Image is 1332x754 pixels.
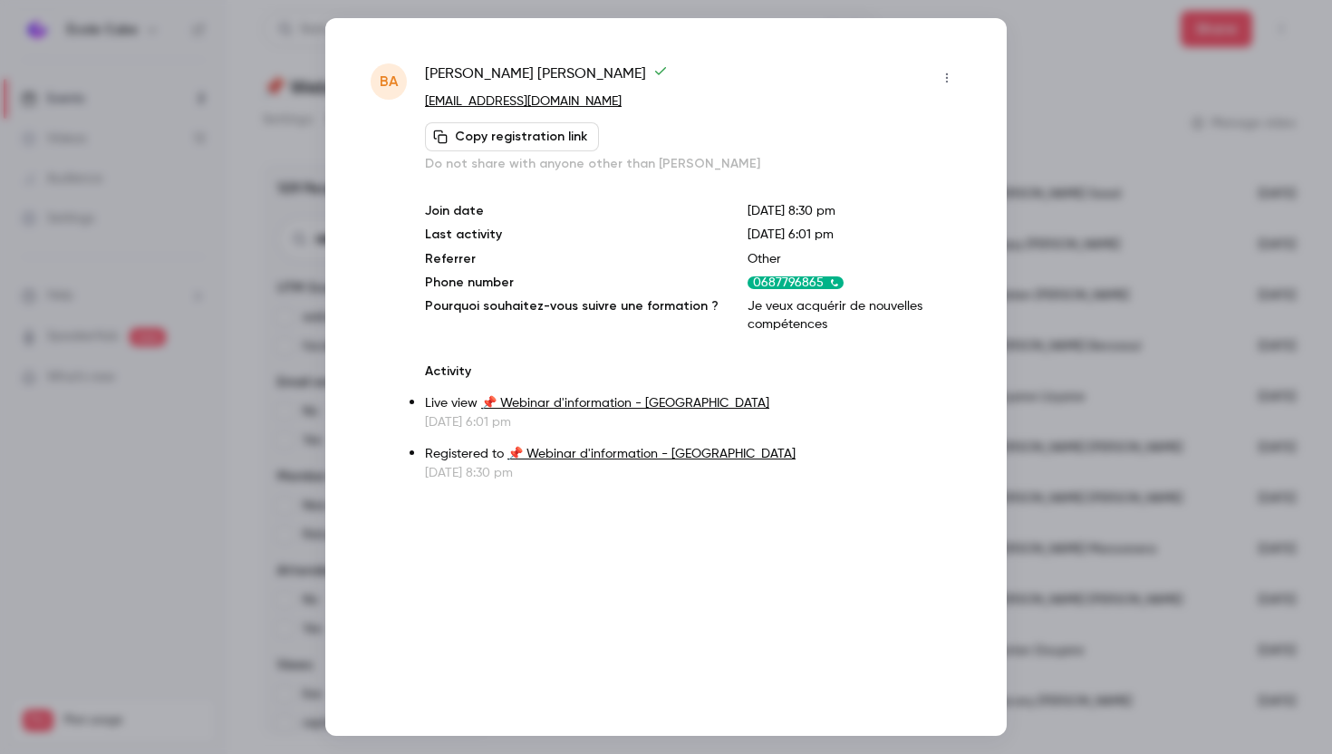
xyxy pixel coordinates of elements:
[425,274,719,292] p: Phone number
[425,226,719,245] p: Last activity
[425,464,961,482] p: [DATE] 8:30 pm
[425,155,961,173] p: Do not share with anyone other than [PERSON_NAME]
[425,413,961,431] p: [DATE] 6:01 pm
[425,297,719,333] p: Pourquoi souhaitez-vous suivre une formation ?
[425,202,719,220] p: Join date
[748,276,844,289] div: 0687796865
[425,63,668,92] span: [PERSON_NAME] [PERSON_NAME]
[425,394,961,413] p: Live view
[748,250,961,268] p: Other
[425,122,599,151] button: Copy registration link
[380,71,398,92] span: BA
[748,297,961,333] p: Je veux acquérir de nouvelles compétences
[748,202,961,220] p: [DATE] 8:30 pm
[481,397,769,410] a: 📌 Webinar d'information - [GEOGRAPHIC_DATA]
[425,362,961,381] p: Activity
[425,250,719,268] p: Referrer
[507,448,796,460] a: 📌 Webinar d'information - [GEOGRAPHIC_DATA]
[748,228,834,241] span: [DATE] 6:01 pm
[425,95,622,108] a: [EMAIL_ADDRESS][DOMAIN_NAME]
[425,445,961,464] p: Registered to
